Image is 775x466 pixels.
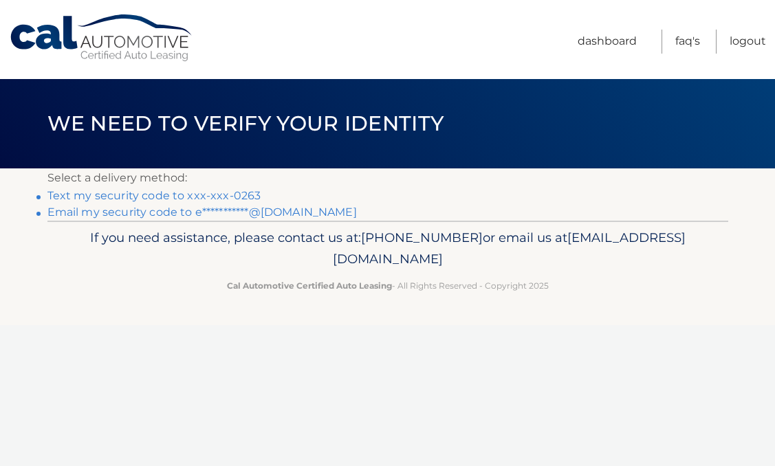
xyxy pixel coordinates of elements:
strong: Cal Automotive Certified Auto Leasing [227,280,392,291]
p: If you need assistance, please contact us at: or email us at [56,227,719,271]
a: Cal Automotive [9,14,195,63]
span: We need to verify your identity [47,111,444,136]
a: FAQ's [675,30,700,54]
p: - All Rights Reserved - Copyright 2025 [56,278,719,293]
a: Logout [730,30,766,54]
a: Text my security code to xxx-xxx-0263 [47,189,261,202]
span: [PHONE_NUMBER] [361,230,483,245]
a: Dashboard [578,30,637,54]
p: Select a delivery method: [47,168,728,188]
